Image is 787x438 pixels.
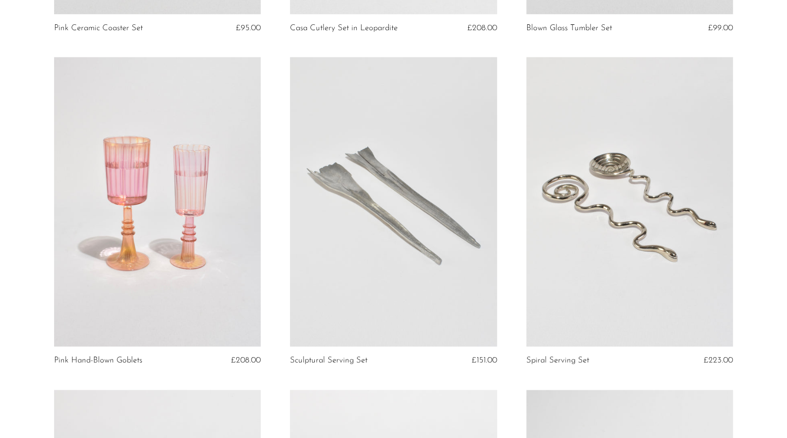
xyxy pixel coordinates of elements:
[704,356,733,364] span: £223.00
[290,356,367,365] a: Sculptural Serving Set
[526,24,612,33] a: Blown Glass Tumbler Set
[54,356,142,365] a: Pink Hand-Blown Goblets
[290,24,398,33] a: Casa Cutlery Set in Leopardite
[54,24,143,33] a: Pink Ceramic Coaster Set
[467,24,497,32] span: £208.00
[526,356,589,365] a: Spiral Serving Set
[708,24,733,32] span: £99.00
[472,356,497,364] span: £151.00
[231,356,261,364] span: £208.00
[236,24,261,32] span: £95.00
